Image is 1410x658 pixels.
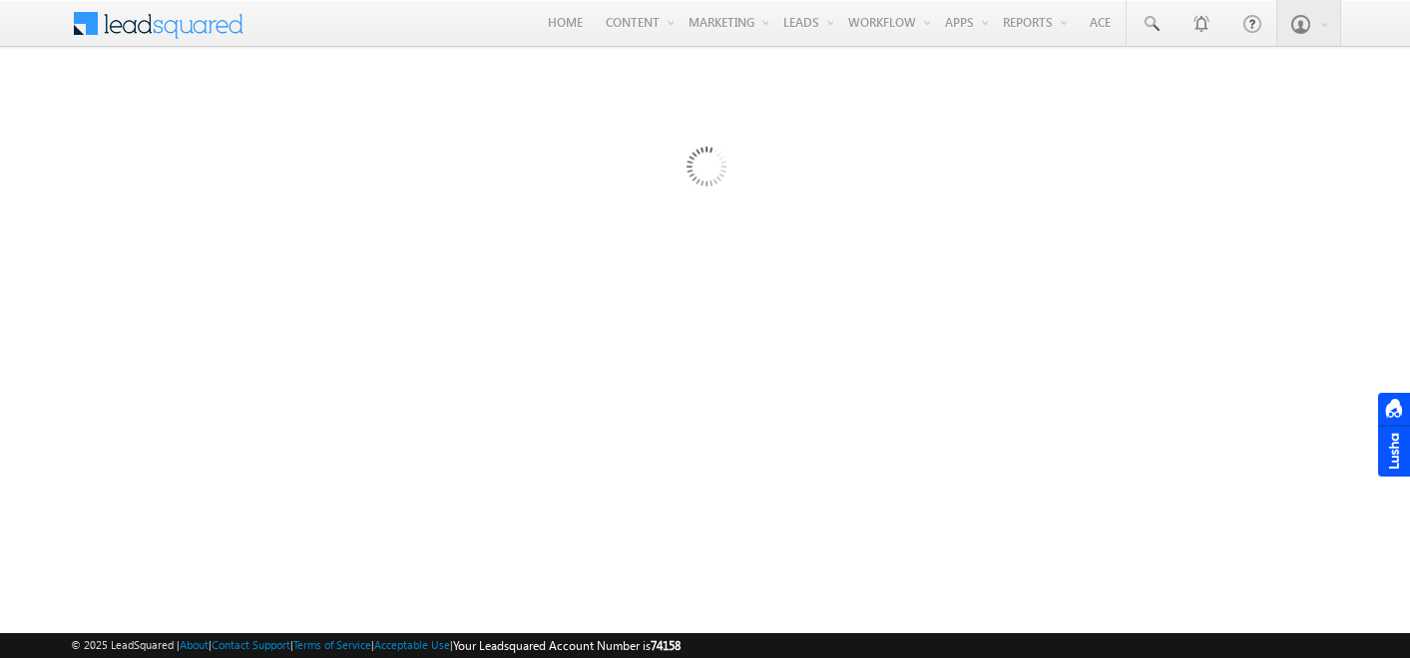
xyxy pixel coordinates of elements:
span: 74158 [651,638,681,653]
a: Terms of Service [293,638,371,651]
a: Contact Support [212,638,290,651]
a: About [180,638,209,651]
img: Loading... [602,67,808,273]
a: Acceptable Use [374,638,450,651]
span: © 2025 LeadSquared | | | | | [71,636,681,655]
span: Your Leadsquared Account Number is [453,638,681,653]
